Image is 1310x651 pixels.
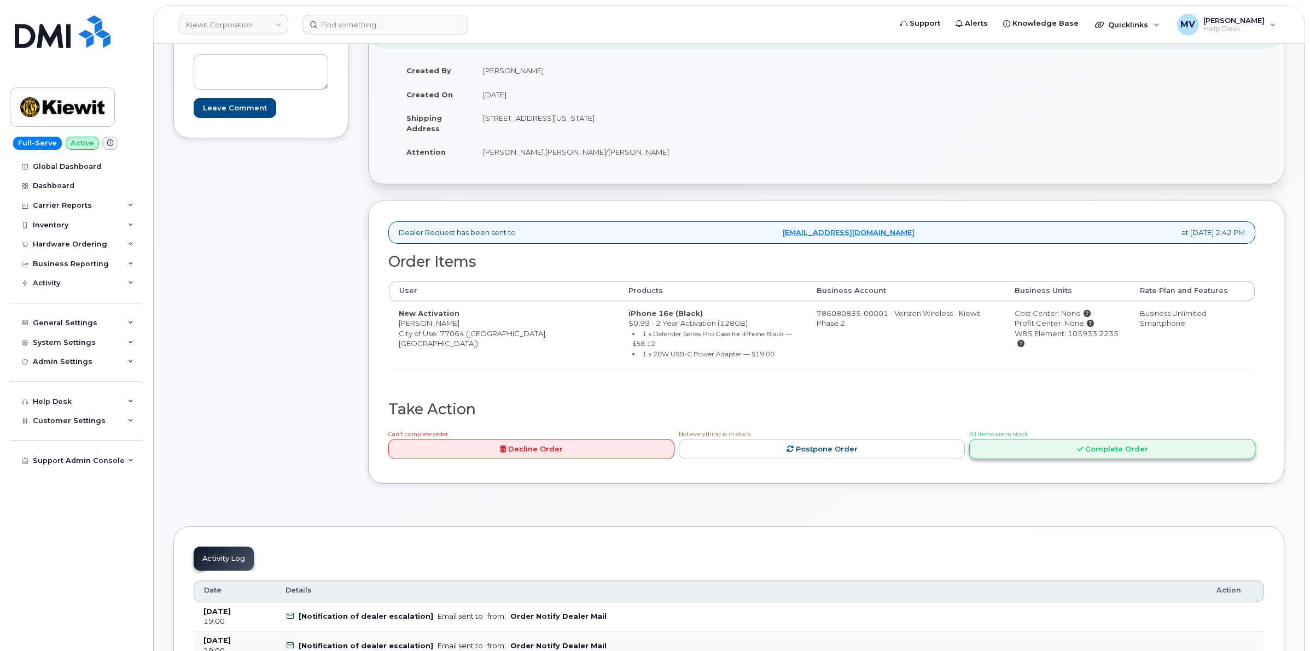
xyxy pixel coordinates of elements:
span: Quicklinks [1108,20,1148,29]
a: Postpone Order [679,439,965,459]
td: [PERSON_NAME].[PERSON_NAME]/[PERSON_NAME] [473,140,818,164]
span: Support [910,18,940,29]
a: Decline Order [388,439,674,459]
strong: Shipping Address [406,114,442,133]
th: Business Units [1005,281,1130,301]
strong: New Activation [399,309,459,318]
span: [PERSON_NAME] [1203,16,1265,25]
a: [EMAIL_ADDRESS][DOMAIN_NAME] [783,227,915,238]
td: [DATE] [473,83,818,107]
a: Support [893,13,948,34]
b: [DATE] [203,607,231,615]
span: Can't complete order [388,431,448,438]
span: Not everything is in stock [679,431,750,438]
a: Kiewit Corporation [179,15,288,34]
th: Rate Plan and Features [1130,281,1255,301]
th: Business Account [807,281,1005,301]
input: Find something... [302,15,468,34]
span: Help Desk [1203,25,1265,33]
a: Complete Order [969,439,1255,459]
b: [Notification of dealer escalation] [299,642,433,650]
span: from: [487,642,506,650]
span: Details [286,585,312,595]
b: Order Notify Dealer Mail [510,642,607,650]
td: $0.99 - 2 Year Activation (128GB) [619,301,807,371]
th: Products [619,281,807,301]
h2: Order Items [388,254,1255,270]
div: Marivi Vargas [1169,14,1284,36]
div: Cost Center: None [1015,308,1120,319]
span: MV [1180,18,1195,31]
a: Knowledge Base [995,13,1086,34]
div: Profit Center: None [1015,318,1120,329]
strong: Created On [406,90,453,99]
td: 786080835-00001 - Verizon Wireless - Kiewit Phase 2 [807,301,1005,371]
th: Action [1207,580,1264,602]
span: Alerts [965,18,988,29]
td: Business Unlimited Smartphone [1130,301,1255,371]
iframe: Messenger Launcher [1262,603,1302,643]
div: Email sent to [438,642,483,650]
input: Leave Comment [194,98,276,118]
th: User [389,281,619,301]
h2: Take Action [388,401,1255,418]
span: All Items are in stock [969,431,1028,438]
span: Date [204,585,222,595]
td: [STREET_ADDRESS][US_STATE] [473,106,818,140]
div: Email sent to [438,612,483,620]
b: [Notification of dealer escalation] [299,612,433,620]
strong: Created By [406,66,451,75]
td: [PERSON_NAME] City of Use: 77064 ([GEOGRAPHIC_DATA], [GEOGRAPHIC_DATA]) [389,301,619,371]
b: [DATE] [203,636,231,644]
small: 1 x 20W USB-C Power Adapter — $19.00 [642,350,775,358]
small: 1 x Defender Series Pro Case for iPhone Black — $58.12 [632,330,792,348]
a: Alerts [948,13,995,34]
span: from: [487,612,506,620]
div: 19:00 [203,617,266,626]
strong: Attention [406,148,446,156]
td: [PERSON_NAME] [473,58,818,83]
div: Quicklinks [1087,14,1167,36]
strong: iPhone 16e (Black) [628,309,703,318]
b: Order Notify Dealer Mail [510,612,607,620]
span: Knowledge Base [1012,18,1079,29]
div: Dealer Request has been sent to at [DATE] 2:42 PM [388,221,1255,244]
div: WBS Element: 105933.2235 [1015,329,1120,349]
